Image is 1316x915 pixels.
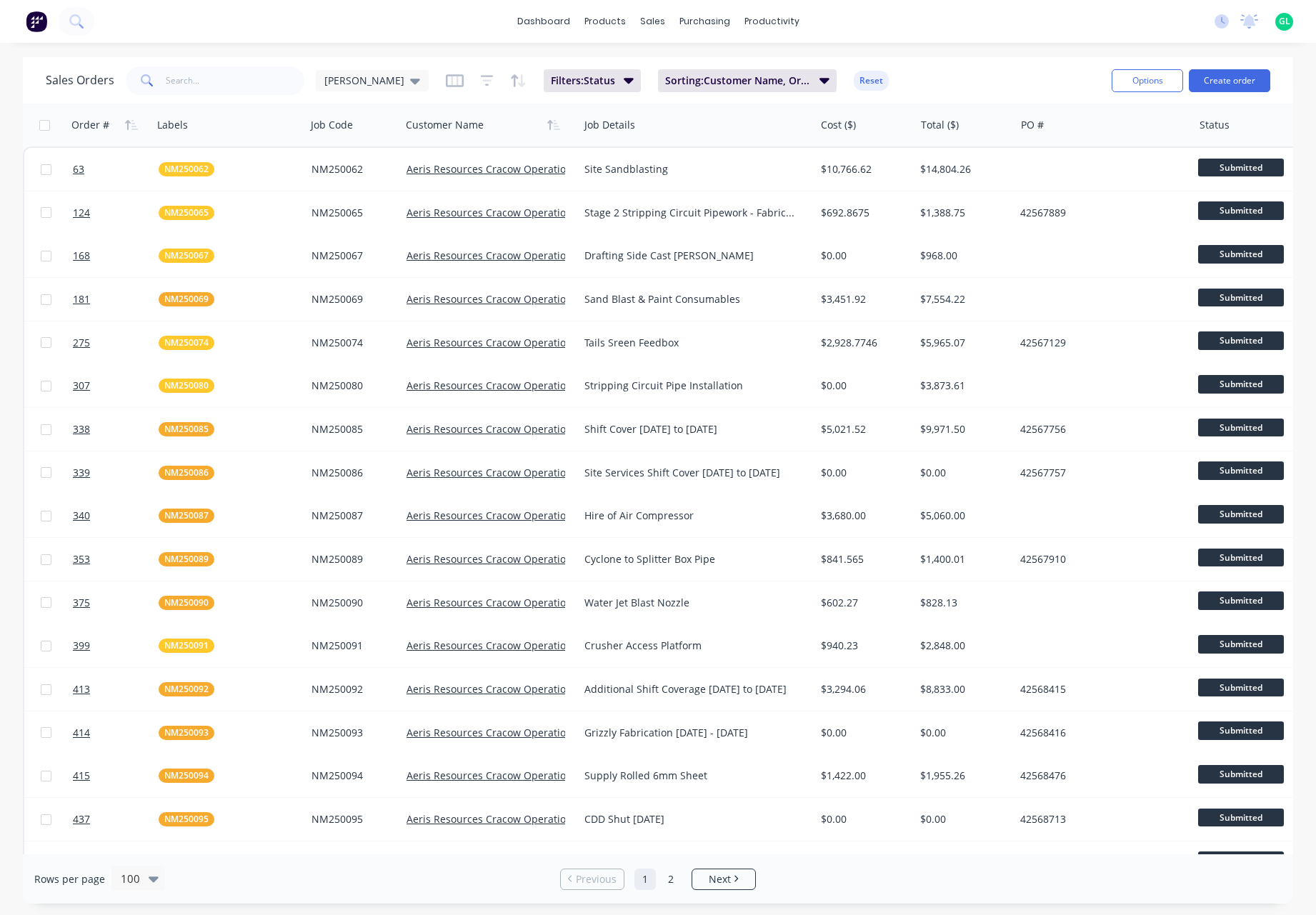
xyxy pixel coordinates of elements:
[73,711,159,754] a: 414
[159,682,214,696] button: NM250092
[672,11,737,32] div: purchasing
[584,726,798,740] div: Grizzly Fabrication [DATE] - [DATE]
[821,206,905,220] div: $692.8675
[164,812,209,826] span: NM250095
[406,118,484,132] div: Customer Name
[73,509,90,523] span: 340
[920,812,1005,826] div: $0.00
[46,74,114,87] h1: Sales Orders
[1198,159,1284,176] span: Submitted
[1020,769,1179,783] div: 42568476
[821,118,856,132] div: Cost ($)
[164,726,209,740] span: NM250093
[407,812,577,826] a: Aeris Resources Cracow Operations
[73,726,90,740] span: 414
[164,509,209,523] span: NM250087
[311,509,391,523] div: NM250087
[709,872,731,886] span: Next
[1198,331,1284,349] span: Submitted
[71,118,109,132] div: Order #
[34,872,105,886] span: Rows per page
[1020,682,1179,696] div: 42568415
[164,336,209,350] span: NM250074
[159,726,214,740] button: NM250093
[73,148,159,191] a: 63
[1112,69,1183,92] button: Options
[576,872,617,886] span: Previous
[1198,765,1284,783] span: Submitted
[407,769,577,782] a: Aeris Resources Cracow Operations
[584,639,798,653] div: Crusher Access Platform
[584,552,798,566] div: Cyclone to Splitter Box Pipe
[584,466,798,480] div: Site Services Shift Cover [DATE] to [DATE]
[584,118,635,132] div: Job Details
[554,869,762,890] ul: Pagination
[311,682,391,696] div: NM250092
[159,552,214,566] button: NM250089
[1198,635,1284,653] span: Submitted
[73,249,90,263] span: 168
[26,11,47,32] img: Factory
[1198,461,1284,479] span: Submitted
[821,812,905,826] div: $0.00
[1198,201,1284,219] span: Submitted
[821,292,905,306] div: $3,451.92
[920,206,1005,220] div: $1,388.75
[1020,466,1179,480] div: 42567757
[311,769,391,783] div: NM250094
[407,596,577,609] a: Aeris Resources Cracow Operations
[73,191,159,234] a: 124
[164,596,209,610] span: NM250090
[159,596,214,610] button: NM250090
[159,509,214,523] button: NM250087
[73,292,90,306] span: 181
[407,639,577,652] a: Aeris Resources Cracow Operations
[633,11,672,32] div: sales
[73,321,159,364] a: 275
[920,726,1005,740] div: $0.00
[73,841,159,884] a: 440
[73,538,159,581] a: 353
[584,292,798,306] div: Sand Blast & Paint Consumables
[920,422,1005,436] div: $9,971.50
[821,379,905,393] div: $0.00
[73,769,90,783] span: 415
[407,249,577,262] a: Aeris Resources Cracow Operations
[544,69,641,92] button: Filters:Status
[311,379,391,393] div: NM250080
[510,11,577,32] a: dashboard
[73,668,159,711] a: 413
[1020,206,1179,220] div: 42567889
[311,639,391,653] div: NM250091
[821,422,905,436] div: $5,021.52
[164,162,209,176] span: NM250062
[920,682,1005,696] div: $8,833.00
[159,249,214,263] button: NM250067
[73,596,90,610] span: 375
[407,682,577,696] a: Aeris Resources Cracow Operations
[821,726,905,740] div: $0.00
[73,581,159,624] a: 375
[407,422,577,436] a: Aeris Resources Cracow Operations
[311,422,391,436] div: NM250085
[73,206,90,220] span: 124
[407,379,577,392] a: Aeris Resources Cracow Operations
[821,336,905,350] div: $2,928.7746
[1198,375,1284,393] span: Submitted
[73,379,90,393] span: 307
[73,754,159,797] a: 415
[311,596,391,610] div: NM250090
[164,552,209,566] span: NM250089
[159,466,214,480] button: NM250086
[584,249,798,263] div: Drafting Side Cast [PERSON_NAME]
[1198,419,1284,436] span: Submitted
[584,379,798,393] div: Stripping Circuit Pipe Installation
[73,364,159,407] a: 307
[73,624,159,667] a: 399
[73,408,159,451] a: 338
[311,812,391,826] div: NM250095
[159,812,214,826] button: NM250095
[1198,721,1284,739] span: Submitted
[1198,549,1284,566] span: Submitted
[1189,69,1270,92] button: Create order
